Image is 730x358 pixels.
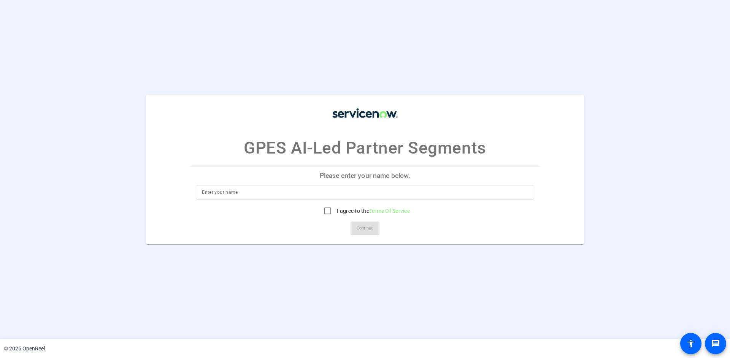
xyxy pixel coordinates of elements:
[369,208,410,214] a: Terms Of Service
[711,339,720,348] mat-icon: message
[327,102,403,124] img: company-logo
[202,188,528,197] input: Enter your name
[335,207,410,215] label: I agree to the
[686,339,695,348] mat-icon: accessibility
[244,136,486,161] p: GPES AI-Led Partner Segments
[4,345,45,353] div: © 2025 OpenReel
[190,167,540,185] p: Please enter your name below.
